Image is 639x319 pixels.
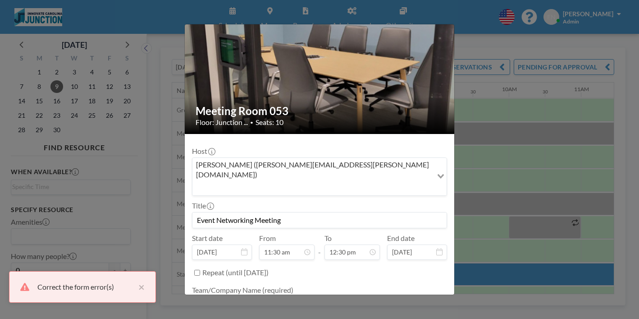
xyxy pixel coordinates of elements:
span: [PERSON_NAME] ([PERSON_NAME][EMAIL_ADDRESS][PERSON_NAME][DOMAIN_NAME]) [194,160,431,180]
h2: Meeting Room 053 [196,104,444,118]
span: Floor: Junction ... [196,118,248,127]
span: - [318,237,321,257]
label: Team/Company Name (required) [192,286,293,295]
div: Search for option [192,158,447,195]
span: Seats: 10 [256,118,283,127]
div: Correct the form error(s) [37,282,134,292]
label: Title [192,201,213,210]
label: Repeat (until [DATE]) [202,268,269,277]
span: • [250,119,253,126]
input: Emily's reservation [192,213,447,228]
label: End date [387,234,415,243]
label: Start date [192,234,223,243]
label: To [324,234,332,243]
label: From [259,234,276,243]
button: close [134,282,145,292]
input: Search for option [193,182,432,194]
label: Host [192,147,215,156]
